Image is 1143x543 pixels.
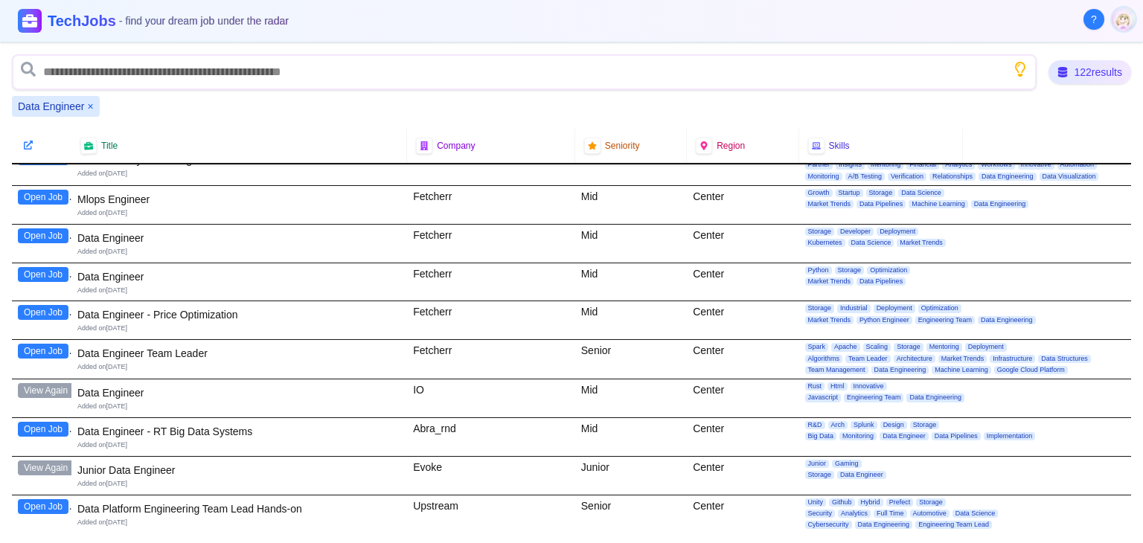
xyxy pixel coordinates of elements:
button: Open Job [18,422,68,437]
div: Mid [575,147,687,185]
div: Center [687,147,798,185]
span: Data Engineering [871,366,929,374]
div: Data Engineer [77,269,401,284]
div: Senior [575,340,687,379]
span: Deployment [877,228,918,236]
div: Center [687,379,798,417]
span: Market Trends [938,355,987,363]
span: Region [717,140,745,152]
div: Added on [DATE] [77,479,401,489]
span: Data Engineer [18,99,85,114]
div: Center [687,418,798,456]
span: Innovative [1018,161,1054,169]
span: Team Leader [845,355,891,363]
div: Added on [DATE] [77,324,401,333]
span: Data Engineer [837,471,886,479]
h1: TechJobs [48,10,289,31]
span: Startup [836,189,863,197]
div: Mid [575,186,687,224]
div: Added on [DATE] [77,518,401,527]
span: Security [805,510,836,518]
span: Engineering Team Lead [915,521,992,529]
button: Show search tips [1013,62,1028,77]
span: Arch [828,421,848,429]
span: Automotive [910,510,950,518]
span: Cybersecurity [805,521,852,529]
span: Storage [910,421,940,429]
button: View Again [18,460,74,475]
div: Data Engineer [77,231,401,245]
div: Abra_rnd [407,418,575,456]
span: Market Trends [897,239,946,247]
span: Data Pipelines [857,277,906,286]
span: Gaming [832,460,862,468]
div: Data Platform Engineering Team Lead Hands-on [77,501,401,516]
span: R&D [805,421,825,429]
span: Hybrid [858,498,883,507]
div: Lendbuzz [407,147,575,185]
div: Fetcherr [407,186,575,224]
div: Center [687,225,798,263]
span: Financial [906,161,939,169]
span: Infrastructure [990,355,1035,363]
div: Senior [575,495,687,534]
button: Open Job [18,228,68,243]
span: Skills [829,140,850,152]
button: Open Job [18,499,68,514]
span: Data Engineer [880,432,929,440]
span: Data Engineering [978,316,1036,324]
span: Data Visualization [1040,173,1099,181]
button: User menu [1110,6,1137,33]
button: Remove Data Engineer filter [88,99,94,114]
span: Deployment [874,304,915,312]
span: Insights [836,161,865,169]
div: Data Engineer Team Leader [77,346,401,361]
span: - find your dream job under the radar [119,15,289,27]
span: Storage [835,266,865,274]
span: Github [829,498,855,507]
button: Open Job [18,267,68,282]
div: Center [687,301,798,339]
div: Fetcherr [407,263,575,301]
span: Implementation [984,432,1036,440]
span: Deployment [965,343,1007,351]
div: Added on [DATE] [77,286,401,295]
div: Center [687,340,798,379]
div: Added on [DATE] [77,440,401,450]
span: Optimization [867,266,910,274]
span: Data Pipelines [932,432,981,440]
span: Scaling [863,343,891,351]
span: Storage [805,304,835,312]
div: Data Engineer - Price Optimization [77,307,401,322]
span: Rust [805,382,825,391]
button: Open Job [18,344,68,359]
span: Architecture [894,355,935,363]
span: Storage [805,471,835,479]
img: User avatar [1112,7,1136,31]
span: Junior [805,460,830,468]
span: Seniority [605,140,640,152]
span: Data Pipelines [857,200,906,208]
span: Data Engineering [906,393,964,402]
span: Analytics [942,161,975,169]
div: Added on [DATE] [77,169,401,179]
span: Data Structures [1038,355,1091,363]
span: Team Management [805,366,868,374]
span: Html [827,382,848,391]
div: Center [687,457,798,495]
span: Partner [805,161,833,169]
button: Open Job [18,190,68,205]
span: Design [880,421,907,429]
span: Splunk [851,421,877,429]
div: Mid [575,301,687,339]
div: Junior Data Engineer [77,463,401,478]
button: Open Job [18,305,68,320]
span: A/B Testing [845,173,885,181]
div: Added on [DATE] [77,247,401,257]
div: Mid [575,225,687,263]
span: Big Data [805,432,837,440]
span: Python Engineer [857,316,912,324]
span: Relationships [929,173,976,181]
div: Center [687,186,798,224]
span: Storage [866,189,896,197]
